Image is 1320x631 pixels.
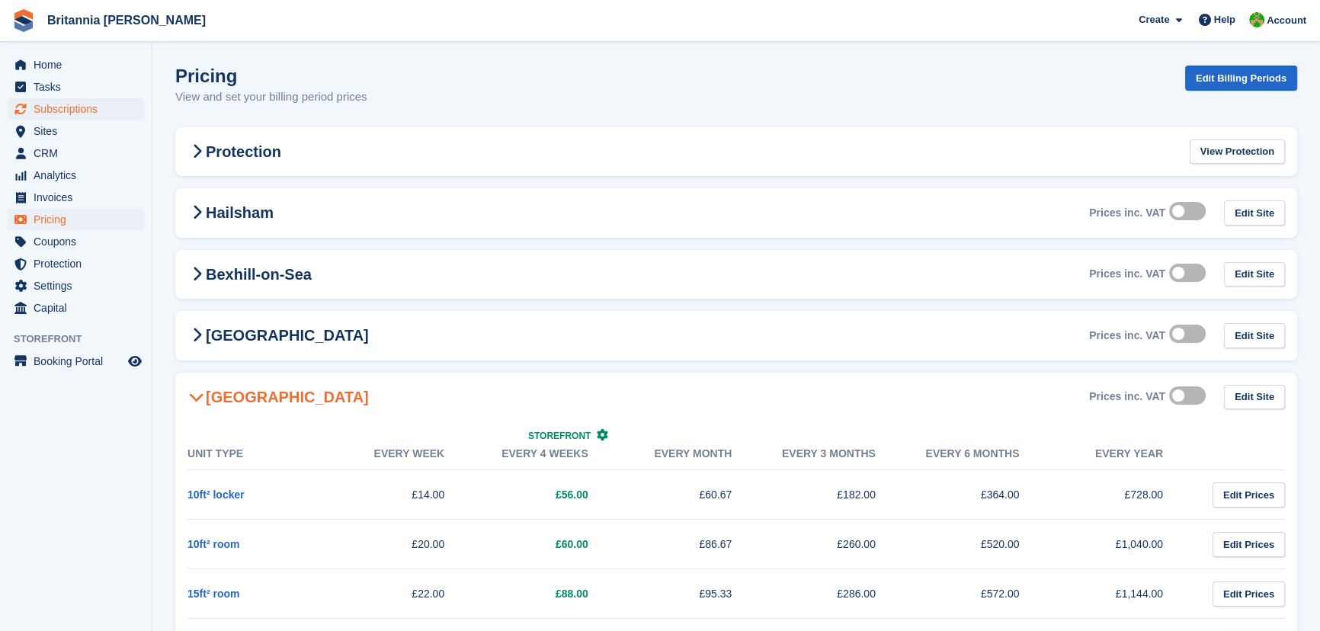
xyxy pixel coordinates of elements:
[906,520,1050,569] td: £520.00
[34,120,125,142] span: Sites
[187,203,274,222] h2: Hailsham
[187,143,281,161] h2: Protection
[34,76,125,98] span: Tasks
[1190,139,1285,165] a: View Protection
[1224,385,1285,410] a: Edit Site
[1224,262,1285,287] a: Edit Site
[175,66,367,86] h1: Pricing
[906,438,1050,470] th: Every 6 months
[34,231,125,252] span: Coupons
[187,588,239,600] a: 15ft² room
[1089,390,1165,403] div: Prices inc. VAT
[1267,13,1306,28] span: Account
[528,431,591,441] span: Storefront
[619,438,763,470] th: Every month
[1213,532,1285,557] a: Edit Prices
[34,187,125,208] span: Invoices
[8,209,144,230] a: menu
[1089,207,1165,219] div: Prices inc. VAT
[475,470,619,520] td: £56.00
[8,275,144,296] a: menu
[1089,267,1165,280] div: Prices inc. VAT
[34,98,125,120] span: Subscriptions
[187,326,369,344] h2: [GEOGRAPHIC_DATA]
[8,297,144,319] a: menu
[8,187,144,208] a: menu
[1139,12,1169,27] span: Create
[187,265,312,283] h2: Bexhill-on-Sea
[8,231,144,252] a: menu
[1049,520,1193,569] td: £1,040.00
[762,569,906,619] td: £286.00
[34,165,125,186] span: Analytics
[34,54,125,75] span: Home
[1214,12,1235,27] span: Help
[187,488,245,501] a: 10ft² locker
[1049,470,1193,520] td: £728.00
[1049,438,1193,470] th: Every year
[332,520,476,569] td: £20.00
[1049,569,1193,619] td: £1,144.00
[906,470,1050,520] td: £364.00
[528,431,608,441] a: Storefront
[34,275,125,296] span: Settings
[619,520,763,569] td: £86.67
[8,76,144,98] a: menu
[332,438,476,470] th: Every week
[1249,12,1264,27] img: Wendy Thorp
[762,520,906,569] td: £260.00
[332,470,476,520] td: £14.00
[34,143,125,164] span: CRM
[762,470,906,520] td: £182.00
[619,470,763,520] td: £60.67
[34,209,125,230] span: Pricing
[475,569,619,619] td: £88.00
[34,351,125,372] span: Booking Portal
[475,520,619,569] td: £60.00
[1213,581,1285,607] a: Edit Prices
[475,438,619,470] th: Every 4 weeks
[619,569,763,619] td: £95.33
[12,9,35,32] img: stora-icon-8386f47178a22dfd0bd8f6a31ec36ba5ce8667c1dd55bd0f319d3a0aa187defe.svg
[8,120,144,142] a: menu
[187,538,239,550] a: 10ft² room
[1089,329,1165,342] div: Prices inc. VAT
[187,438,332,470] th: Unit Type
[126,352,144,370] a: Preview store
[1224,323,1285,348] a: Edit Site
[762,438,906,470] th: Every 3 months
[41,8,212,33] a: Britannia [PERSON_NAME]
[8,351,144,372] a: menu
[14,332,152,347] span: Storefront
[34,297,125,319] span: Capital
[34,253,125,274] span: Protection
[187,388,369,406] h2: [GEOGRAPHIC_DATA]
[8,253,144,274] a: menu
[1224,200,1285,226] a: Edit Site
[8,54,144,75] a: menu
[8,98,144,120] a: menu
[332,569,476,619] td: £22.00
[8,165,144,186] a: menu
[906,569,1050,619] td: £572.00
[175,88,367,106] p: View and set your billing period prices
[8,143,144,164] a: menu
[1185,66,1297,91] a: Edit Billing Periods
[1213,482,1285,508] a: Edit Prices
